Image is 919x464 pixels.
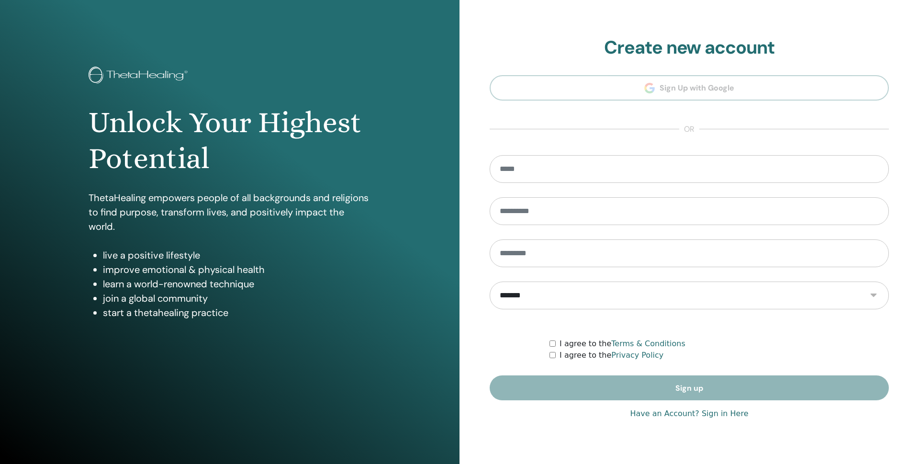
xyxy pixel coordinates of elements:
[611,351,663,360] a: Privacy Policy
[490,37,889,59] h2: Create new account
[560,350,663,361] label: I agree to the
[103,291,371,306] li: join a global community
[560,338,685,350] label: I agree to the
[611,339,685,348] a: Terms & Conditions
[103,277,371,291] li: learn a world-renowned technique
[89,105,371,176] h1: Unlock Your Highest Potential
[89,191,371,234] p: ThetaHealing empowers people of all backgrounds and religions to find purpose, transform lives, a...
[103,248,371,262] li: live a positive lifestyle
[103,306,371,320] li: start a thetahealing practice
[630,408,748,419] a: Have an Account? Sign in Here
[679,124,699,135] span: or
[103,262,371,277] li: improve emotional & physical health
